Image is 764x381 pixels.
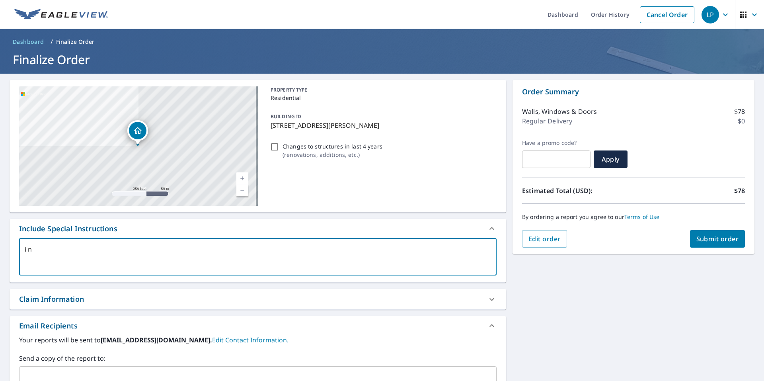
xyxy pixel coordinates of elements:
span: Dashboard [13,38,44,46]
label: Have a promo code? [522,139,591,147]
a: Current Level 17, Zoom Out [236,184,248,196]
p: ( renovations, additions, etc. ) [283,150,382,159]
div: Include Special Instructions [10,219,506,238]
p: [STREET_ADDRESS][PERSON_NAME] [271,121,493,130]
a: Dashboard [10,35,47,48]
p: By ordering a report you agree to our [522,213,745,221]
span: Edit order [528,234,561,243]
p: Changes to structures in last 4 years [283,142,382,150]
textarea: i n [25,246,491,268]
span: Apply [600,155,621,164]
p: Walls, Windows & Doors [522,107,597,116]
img: EV Logo [14,9,108,21]
nav: breadcrumb [10,35,754,48]
label: Your reports will be sent to [19,335,497,345]
div: Include Special Instructions [19,223,117,234]
a: Terms of Use [624,213,660,221]
p: PROPERTY TYPE [271,86,493,94]
p: $78 [734,186,745,195]
p: Order Summary [522,86,745,97]
a: Cancel Order [640,6,694,23]
button: Submit order [690,230,745,248]
p: BUILDING ID [271,113,301,120]
p: Regular Delivery [522,116,572,126]
label: Send a copy of the report to: [19,354,497,363]
button: Edit order [522,230,567,248]
div: Dropped pin, building 1, Residential property, 59 Forest Dr Parsippany, NJ 07054 [127,120,148,145]
p: $78 [734,107,745,116]
button: Apply [594,150,628,168]
p: $0 [738,116,745,126]
a: Current Level 17, Zoom In [236,172,248,184]
div: LP [702,6,719,23]
a: EditContactInfo [212,336,288,344]
div: Claim Information [19,294,84,305]
span: Submit order [696,234,739,243]
div: Email Recipients [19,320,78,331]
div: Email Recipients [10,316,506,335]
p: Estimated Total (USD): [522,186,633,195]
h1: Finalize Order [10,51,754,68]
b: [EMAIL_ADDRESS][DOMAIN_NAME]. [101,336,212,344]
p: Residential [271,94,493,102]
li: / [51,37,53,47]
div: Claim Information [10,289,506,309]
p: Finalize Order [56,38,95,46]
